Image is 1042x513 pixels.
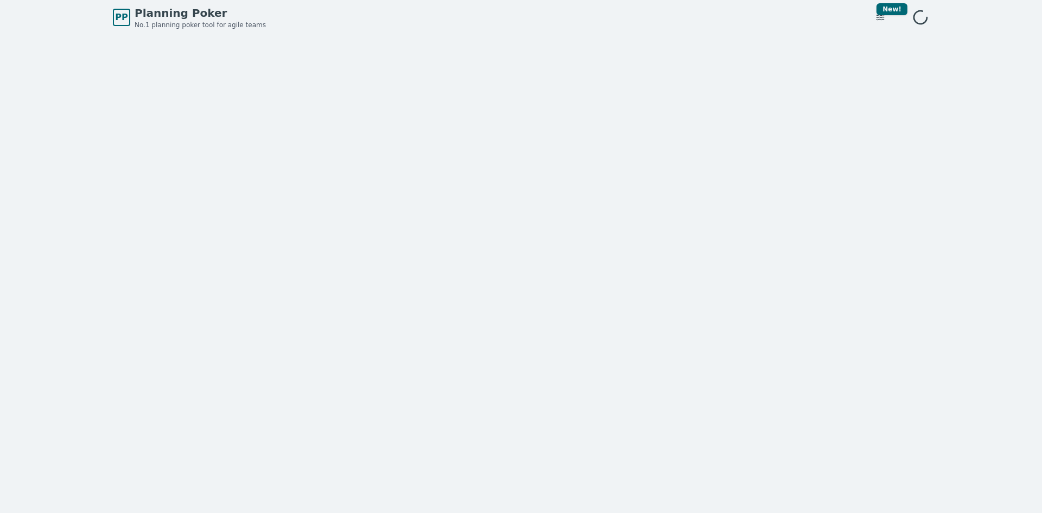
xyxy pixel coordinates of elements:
button: New! [871,8,890,27]
span: PP [115,11,128,24]
span: Planning Poker [135,5,266,21]
span: No.1 planning poker tool for agile teams [135,21,266,29]
a: PPPlanning PokerNo.1 planning poker tool for agile teams [113,5,266,29]
div: New! [876,3,907,15]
